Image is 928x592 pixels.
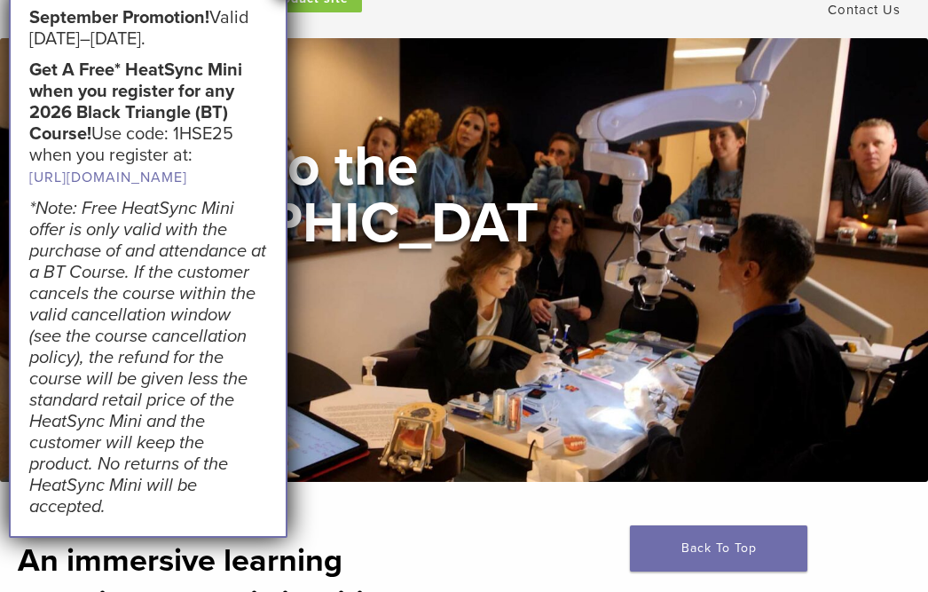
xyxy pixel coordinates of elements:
[29,7,267,50] h5: Valid [DATE]–[DATE].
[29,198,266,517] em: *Note: Free HeatSync Mini offer is only valid with the purchase of and attendance at a BT Course....
[828,2,900,18] a: Contact Us
[630,525,807,572] a: Back To Top
[29,7,209,28] strong: September Promotion!
[29,59,267,188] h5: Use code: 1HSE25 when you register at:
[29,59,242,145] strong: Get A Free* HeatSync Mini when you register for any 2026 Black Triangle (BT) Course!
[29,169,187,186] a: [URL][DOMAIN_NAME]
